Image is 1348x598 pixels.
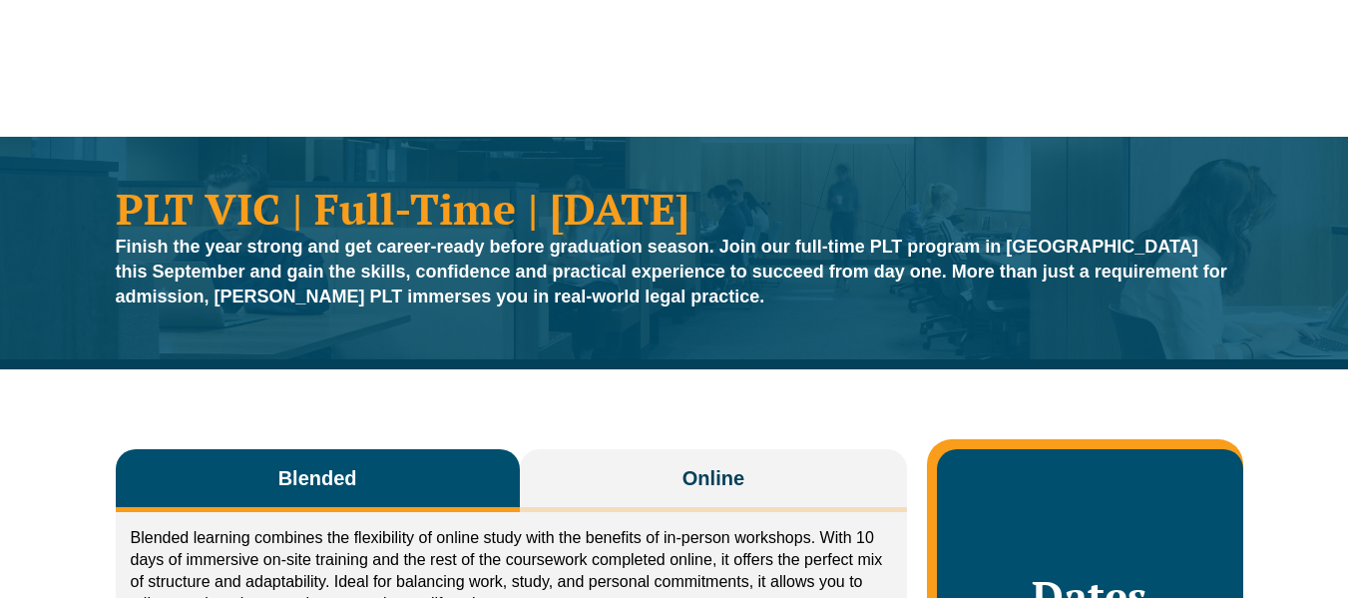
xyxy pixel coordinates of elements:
span: Blended [278,464,357,492]
span: Online [682,464,744,492]
h1: PLT VIC | Full-Time | [DATE] [116,187,1233,230]
strong: Finish the year strong and get career-ready before graduation season. Join our full-time PLT prog... [116,237,1227,306]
